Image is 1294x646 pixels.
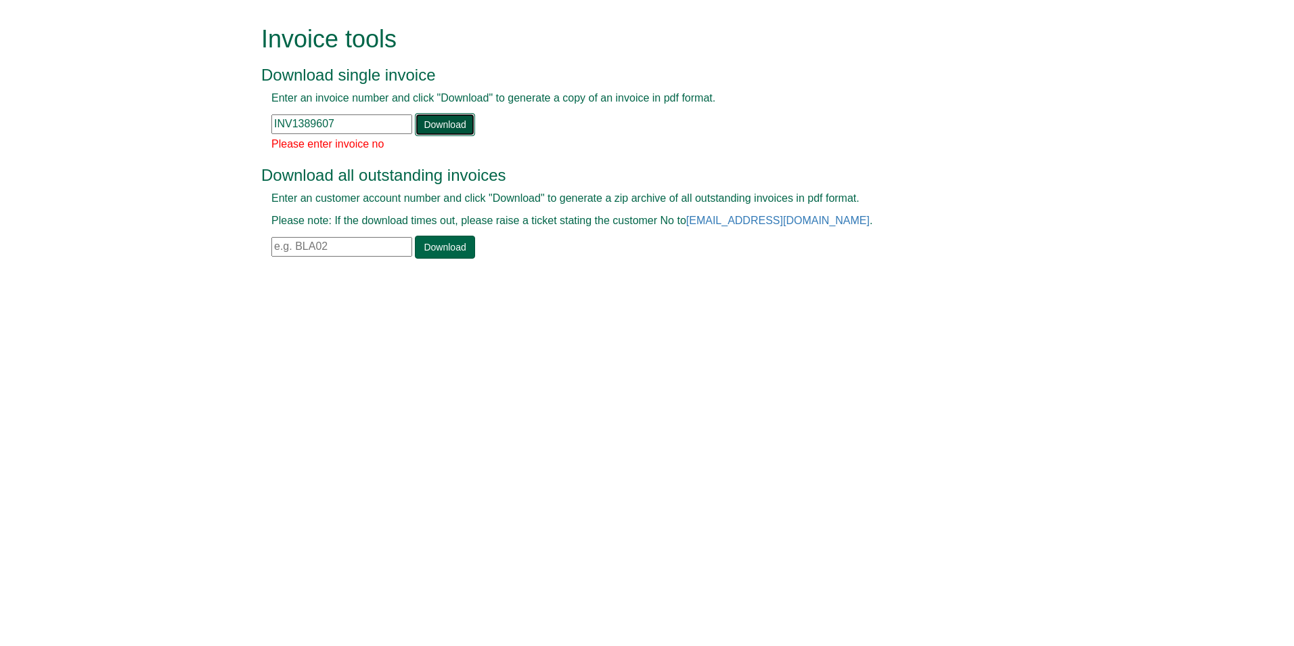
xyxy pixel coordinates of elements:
[261,66,1002,84] h3: Download single invoice
[686,215,870,226] a: [EMAIL_ADDRESS][DOMAIN_NAME]
[261,26,1002,53] h1: Invoice tools
[261,167,1002,184] h3: Download all outstanding invoices
[271,138,384,150] span: Please enter invoice no
[415,113,474,136] a: Download
[271,237,412,257] input: e.g. BLA02
[415,236,474,259] a: Download
[271,114,412,134] input: e.g. INV1234
[271,213,992,229] p: Please note: If the download times out, please raise a ticket stating the customer No to .
[271,91,992,106] p: Enter an invoice number and click "Download" to generate a copy of an invoice in pdf format.
[271,191,992,207] p: Enter an customer account number and click "Download" to generate a zip archive of all outstandin...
